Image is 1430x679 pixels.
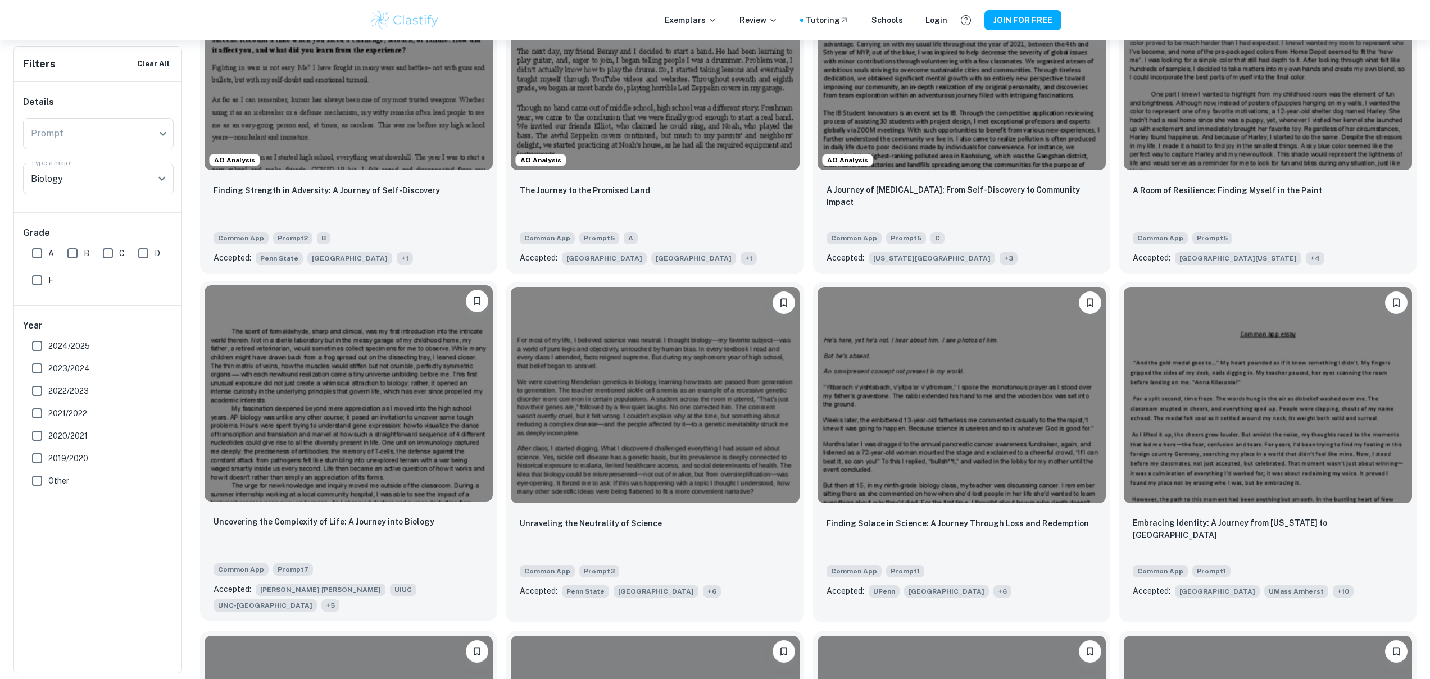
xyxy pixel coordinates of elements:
[1306,252,1324,265] span: + 4
[703,585,721,598] span: + 6
[1264,585,1328,598] span: UMass Amherst
[579,232,619,244] span: Prompt 5
[31,158,72,167] label: Type a major
[827,585,864,597] p: Accepted:
[506,282,803,622] a: Please log in to bookmark exemplarsUnraveling the Neutrality of ScienceCommon AppPrompt3Accepted:...
[520,585,557,597] p: Accepted:
[520,232,575,244] span: Common App
[739,14,778,26] p: Review
[1079,291,1101,314] button: Please log in to bookmark exemplars
[520,517,662,530] p: Unraveling the Neutrality of Science
[84,247,89,259] span: B
[1079,640,1101,663] button: Please log in to bookmark exemplars
[256,252,303,265] span: Penn State
[624,232,638,244] span: A
[154,171,170,186] button: Open
[1000,252,1018,265] span: + 3
[1175,252,1301,265] span: [GEOGRAPHIC_DATA][US_STATE]
[23,56,56,72] h6: Filters
[1133,517,1403,541] p: Embracing Identity: A Journey from New York to Berlin
[48,407,87,420] span: 2021/2022
[214,583,251,595] p: Accepted:
[562,252,647,265] span: [GEOGRAPHIC_DATA]
[886,565,924,577] span: Prompt 1
[48,362,90,375] span: 2023/2024
[869,252,995,265] span: [US_STATE][GEOGRAPHIC_DATA]
[520,184,650,197] p: The Journey to the Promised Land
[397,252,413,265] span: + 1
[369,9,441,31] img: Clastify logo
[823,155,873,165] span: AO Analysis
[205,285,493,502] img: undefined Common App example thumbnail: Uncovering the Complexity of Life: A Jou
[48,385,89,397] span: 2022/2023
[516,155,566,165] span: AO Analysis
[48,274,53,286] span: F
[827,232,882,244] span: Common App
[741,252,757,265] span: + 1
[155,247,160,259] span: D
[651,252,736,265] span: [GEOGRAPHIC_DATA]
[214,563,269,576] span: Common App
[1133,565,1188,577] span: Common App
[1333,585,1354,598] span: + 10
[214,184,440,197] p: Finding Strength in Adversity: A Journey of Self-Discovery
[256,584,385,596] span: [PERSON_NAME] [PERSON_NAME]
[904,585,989,598] span: [GEOGRAPHIC_DATA]
[520,252,557,264] p: Accepted:
[827,252,864,264] p: Accepted:
[466,290,488,312] button: Please log in to bookmark exemplars
[200,282,497,622] a: Please log in to bookmark exemplarsUncovering the Complexity of Life: A Journey into BiologyCommo...
[956,11,975,30] button: Help and Feedback
[1133,232,1188,244] span: Common App
[317,232,330,244] span: B
[466,640,488,663] button: Please log in to bookmark exemplars
[925,14,947,26] a: Login
[614,585,698,598] span: [GEOGRAPHIC_DATA]
[1133,252,1170,264] p: Accepted:
[23,319,174,332] h6: Year
[214,516,434,528] p: Uncovering the Complexity of Life: A Journey into Biology
[827,565,882,577] span: Common App
[827,184,1097,208] p: A Journey of Personal Growth: From Self-Discovery to Community Impact
[773,640,795,663] button: Please log in to bookmark exemplars
[984,10,1061,30] button: JOIN FOR FREE
[562,585,609,598] span: Penn State
[813,282,1110,622] a: Please log in to bookmark exemplarsFinding Solace in Science: A Journey Through Loss and Redempti...
[23,95,174,109] h6: Details
[1133,585,1170,597] p: Accepted:
[48,247,54,259] span: A
[1175,585,1260,598] span: [GEOGRAPHIC_DATA]
[1385,640,1408,663] button: Please log in to bookmark exemplars
[993,585,1011,598] span: + 6
[214,232,269,244] span: Common App
[273,232,312,244] span: Prompt 2
[210,155,260,165] span: AO Analysis
[48,340,90,352] span: 2024/2025
[48,475,69,487] span: Other
[321,599,339,612] span: + 5
[806,14,849,26] a: Tutoring
[48,452,88,464] span: 2019/2020
[871,14,903,26] a: Schools
[307,252,392,265] span: [GEOGRAPHIC_DATA]
[886,232,926,244] span: Prompt 5
[1119,282,1417,622] a: Please log in to bookmark exemplarsEmbracing Identity: A Journey from New York to BerlinCommon Ap...
[390,584,416,596] span: UIUC
[134,56,172,72] button: Clear All
[1133,184,1322,197] p: A Room of Resilience: Finding Myself in the Paint
[1192,565,1231,577] span: Prompt 1
[214,599,317,612] span: UNC-[GEOGRAPHIC_DATA]
[48,430,88,442] span: 2020/2021
[1385,291,1408,314] button: Please log in to bookmark exemplars
[273,563,313,576] span: Prompt 7
[579,565,619,577] span: Prompt 3
[773,291,795,314] button: Please log in to bookmark exemplars
[23,226,174,240] h6: Grade
[1192,232,1232,244] span: Prompt 5
[827,517,1089,530] p: Finding Solace in Science: A Journey Through Loss and Redemption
